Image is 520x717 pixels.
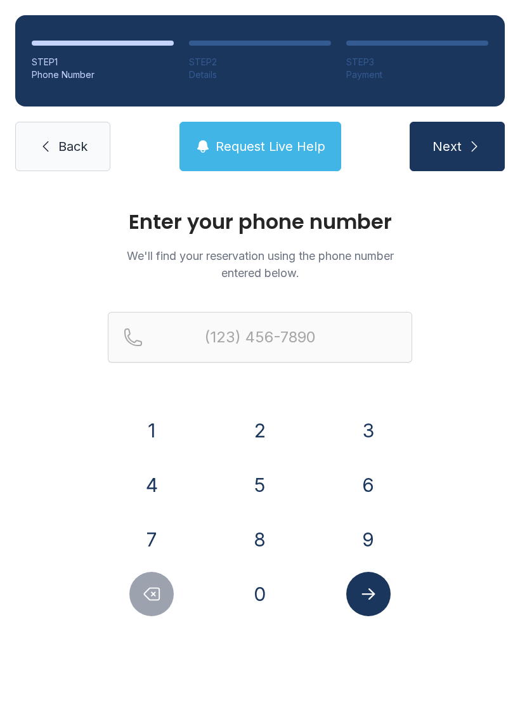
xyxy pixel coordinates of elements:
[238,572,282,616] button: 0
[189,68,331,81] div: Details
[238,517,282,562] button: 8
[216,138,325,155] span: Request Live Help
[32,68,174,81] div: Phone Number
[32,56,174,68] div: STEP 1
[58,138,88,155] span: Back
[346,517,391,562] button: 9
[238,463,282,507] button: 5
[346,408,391,453] button: 3
[238,408,282,453] button: 2
[346,463,391,507] button: 6
[108,247,412,281] p: We'll find your reservation using the phone number entered below.
[346,56,488,68] div: STEP 3
[108,312,412,363] input: Reservation phone number
[129,463,174,507] button: 4
[189,56,331,68] div: STEP 2
[346,572,391,616] button: Submit lookup form
[129,572,174,616] button: Delete number
[129,408,174,453] button: 1
[129,517,174,562] button: 7
[346,68,488,81] div: Payment
[108,212,412,232] h1: Enter your phone number
[432,138,462,155] span: Next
